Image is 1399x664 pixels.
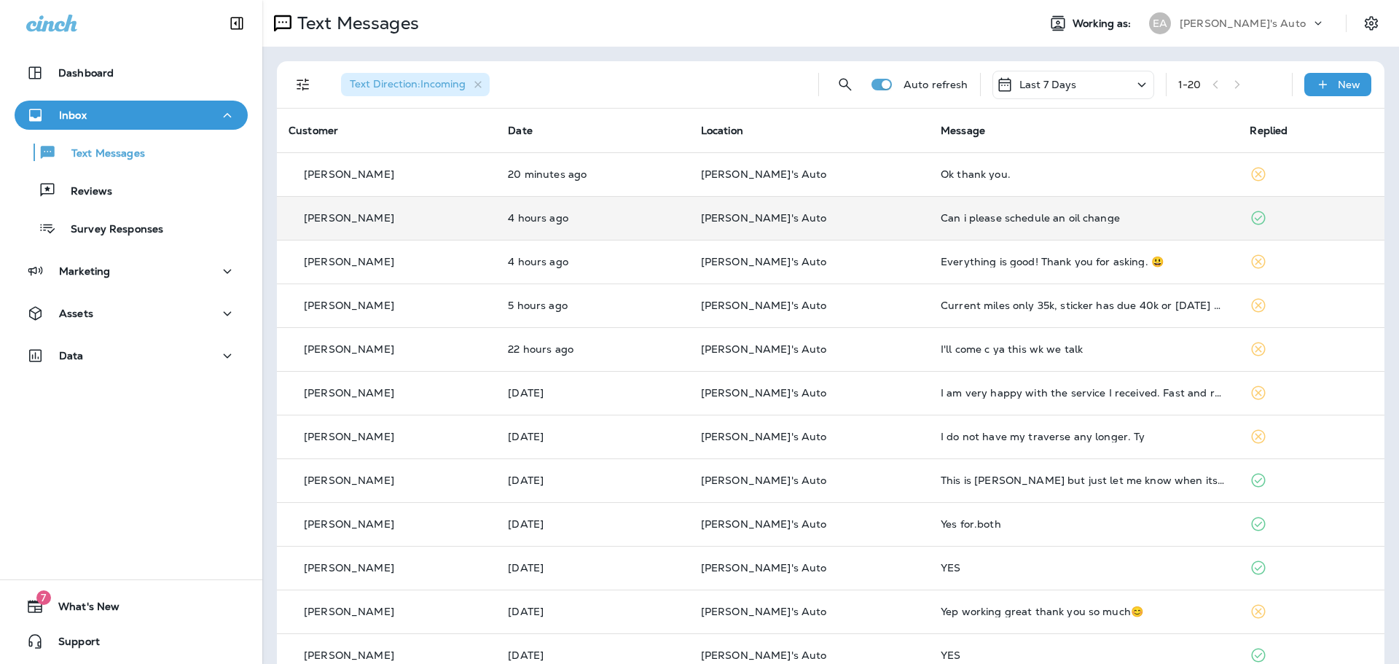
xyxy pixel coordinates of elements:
[1149,12,1171,34] div: EA
[508,387,677,399] p: Sep 23, 2025 03:24 PM
[701,474,827,487] span: [PERSON_NAME]'s Auto
[701,430,827,443] span: [PERSON_NAME]'s Auto
[15,592,248,621] button: 7What's New
[941,562,1226,574] div: YES
[904,79,968,90] p: Auto refresh
[508,606,677,617] p: Sep 22, 2025 03:18 PM
[15,341,248,370] button: Data
[1180,17,1306,29] p: [PERSON_NAME]'s Auto
[701,605,827,618] span: [PERSON_NAME]'s Auto
[941,168,1226,180] div: Ok thank you.
[304,168,394,180] p: [PERSON_NAME]
[941,518,1226,530] div: Yes for.both
[57,147,145,161] p: Text Messages
[289,70,318,99] button: Filters
[508,474,677,486] p: Sep 23, 2025 12:30 PM
[508,431,677,442] p: Sep 23, 2025 01:41 PM
[304,256,394,267] p: [PERSON_NAME]
[941,606,1226,617] div: Yep working great thank you so much😊
[701,343,827,356] span: [PERSON_NAME]'s Auto
[304,474,394,486] p: [PERSON_NAME]
[304,606,394,617] p: [PERSON_NAME]
[508,256,677,267] p: Sep 24, 2025 11:27 AM
[15,299,248,328] button: Assets
[15,58,248,87] button: Dashboard
[304,212,394,224] p: [PERSON_NAME]
[508,562,677,574] p: Sep 23, 2025 11:31 AM
[941,387,1226,399] div: I am very happy with the service I received. Fast and reliable service. I truly appreciate everyo...
[15,213,248,243] button: Survey Responses
[59,265,110,277] p: Marketing
[508,300,677,311] p: Sep 24, 2025 10:29 AM
[15,175,248,206] button: Reviews
[508,343,677,355] p: Sep 23, 2025 05:33 PM
[44,601,119,618] span: What's New
[304,431,394,442] p: [PERSON_NAME]
[701,517,827,531] span: [PERSON_NAME]'s Auto
[59,109,87,121] p: Inbox
[304,518,394,530] p: [PERSON_NAME]
[701,386,827,399] span: [PERSON_NAME]'s Auto
[44,636,100,653] span: Support
[56,223,163,237] p: Survey Responses
[304,562,394,574] p: [PERSON_NAME]
[1178,79,1202,90] div: 1 - 20
[701,649,827,662] span: [PERSON_NAME]'s Auto
[1250,124,1288,137] span: Replied
[701,299,827,312] span: [PERSON_NAME]'s Auto
[36,590,51,605] span: 7
[304,649,394,661] p: [PERSON_NAME]
[941,343,1226,355] div: I'll come c ya this wk we talk
[1073,17,1135,30] span: Working as:
[59,308,93,319] p: Assets
[831,70,860,99] button: Search Messages
[508,124,533,137] span: Date
[1019,79,1077,90] p: Last 7 Days
[508,212,677,224] p: Sep 24, 2025 11:56 AM
[341,73,490,96] div: Text Direction:Incoming
[59,350,84,362] p: Data
[941,212,1226,224] div: Can i please schedule an oil change
[701,124,743,137] span: Location
[15,101,248,130] button: Inbox
[508,649,677,661] p: Sep 21, 2025 04:30 PM
[15,257,248,286] button: Marketing
[941,256,1226,267] div: Everything is good! Thank you for asking. 😃
[304,343,394,355] p: [PERSON_NAME]
[508,518,677,530] p: Sep 23, 2025 11:49 AM
[701,561,827,574] span: [PERSON_NAME]'s Auto
[1358,10,1384,36] button: Settings
[701,211,827,224] span: [PERSON_NAME]'s Auto
[216,9,257,38] button: Collapse Sidebar
[58,67,114,79] p: Dashboard
[701,255,827,268] span: [PERSON_NAME]'s Auto
[291,12,419,34] p: Text Messages
[56,185,112,199] p: Reviews
[304,387,394,399] p: [PERSON_NAME]
[941,431,1226,442] div: I do not have my traverse any longer. Ty
[15,627,248,656] button: Support
[941,124,985,137] span: Message
[701,168,827,181] span: [PERSON_NAME]'s Auto
[941,649,1226,661] div: YES
[508,168,677,180] p: Sep 24, 2025 03:40 PM
[1338,79,1360,90] p: New
[350,77,466,90] span: Text Direction : Incoming
[941,474,1226,486] div: This is Josh but just let me know when its done. Thank you!
[941,300,1226,311] div: Current miles only 35k, sticker has due 40k or Feb 2026 🤗✔️ I'll hold off for now.
[304,300,394,311] p: [PERSON_NAME]
[15,137,248,168] button: Text Messages
[289,124,338,137] span: Customer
